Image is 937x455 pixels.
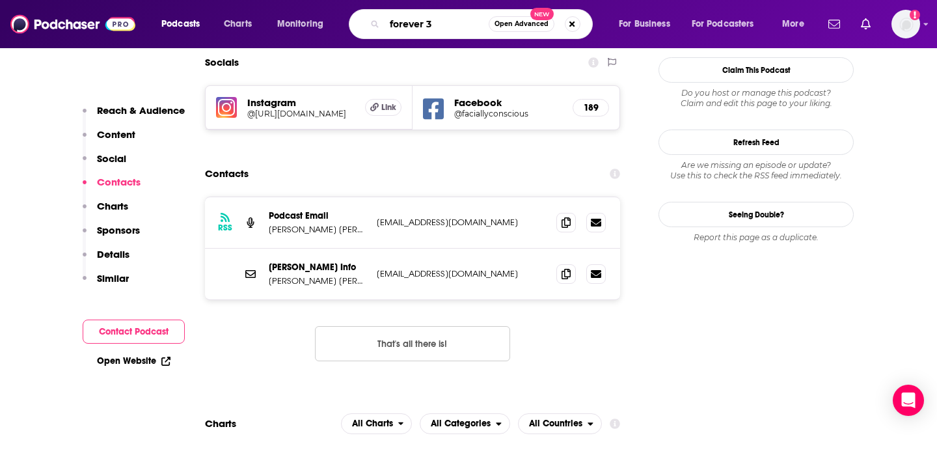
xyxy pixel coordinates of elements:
span: For Business [619,15,670,33]
img: Podchaser - Follow, Share and Rate Podcasts [10,12,135,36]
span: Podcasts [161,15,200,33]
button: Details [83,248,129,272]
button: Content [83,128,135,152]
h2: Countries [518,413,602,434]
h5: Facebook [454,96,562,109]
button: Claim This Podcast [659,57,854,83]
p: [EMAIL_ADDRESS][DOMAIN_NAME] [377,268,546,279]
img: User Profile [891,10,920,38]
span: Do you host or manage this podcast? [659,88,854,98]
p: Content [97,128,135,141]
h3: RSS [218,223,232,233]
button: Reach & Audience [83,104,185,128]
p: Similar [97,272,129,284]
p: Sponsors [97,224,140,236]
a: Seeing Double? [659,202,854,227]
button: Contact Podcast [83,320,185,344]
span: Link [381,102,396,113]
div: Claim and edit this page to your liking. [659,88,854,109]
button: open menu [773,14,821,34]
svg: Add a profile image [910,10,920,20]
button: open menu [683,14,773,34]
p: Charts [97,200,128,212]
p: Contacts [97,176,141,188]
input: Search podcasts, credits, & more... [385,14,489,34]
span: Monitoring [277,15,323,33]
h2: Charts [205,417,236,430]
img: iconImage [216,97,237,118]
h5: 189 [584,102,598,113]
span: All Countries [529,419,582,428]
button: Show profile menu [891,10,920,38]
p: Details [97,248,129,260]
a: @[URL][DOMAIN_NAME] [247,109,355,118]
button: Sponsors [83,224,140,248]
a: Charts [215,14,260,34]
p: Reach & Audience [97,104,185,117]
p: Social [97,152,126,165]
button: open menu [268,14,340,34]
a: Link [365,99,401,116]
h2: Contacts [205,161,249,186]
span: For Podcasters [692,15,754,33]
span: More [782,15,804,33]
div: Open Intercom Messenger [893,385,924,416]
span: New [530,8,554,20]
h2: Categories [420,413,510,434]
h2: Platforms [341,413,413,434]
span: Open Advanced [495,21,549,27]
span: Charts [224,15,252,33]
span: All Charts [352,419,393,428]
button: open menu [518,413,602,434]
button: open menu [341,413,413,434]
a: Show notifications dropdown [856,13,876,35]
button: open menu [152,14,217,34]
h2: Socials [205,50,239,75]
div: Report this page as a duplicate. [659,232,854,243]
a: Show notifications dropdown [823,13,845,35]
p: [PERSON_NAME] [PERSON_NAME] [269,224,366,235]
button: open menu [610,14,686,34]
button: Contacts [83,176,141,200]
button: Nothing here. [315,326,510,361]
button: Open AdvancedNew [489,16,554,32]
div: Search podcasts, credits, & more... [361,9,605,39]
p: Podcast Email [269,210,366,221]
h5: Instagram [247,96,355,109]
div: Are we missing an episode or update? Use this to check the RSS feed immediately. [659,160,854,181]
button: Social [83,152,126,176]
button: Similar [83,272,129,296]
p: [EMAIL_ADDRESS][DOMAIN_NAME] [377,217,546,228]
a: Open Website [97,355,170,366]
a: @faciallyconscious [454,109,562,118]
span: Logged in as EvolveMKD [891,10,920,38]
button: Charts [83,200,128,224]
button: Refresh Feed [659,130,854,155]
p: [PERSON_NAME] Info [269,262,366,273]
span: All Categories [431,419,491,428]
p: [PERSON_NAME] [PERSON_NAME] [269,275,366,286]
button: open menu [420,413,510,434]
